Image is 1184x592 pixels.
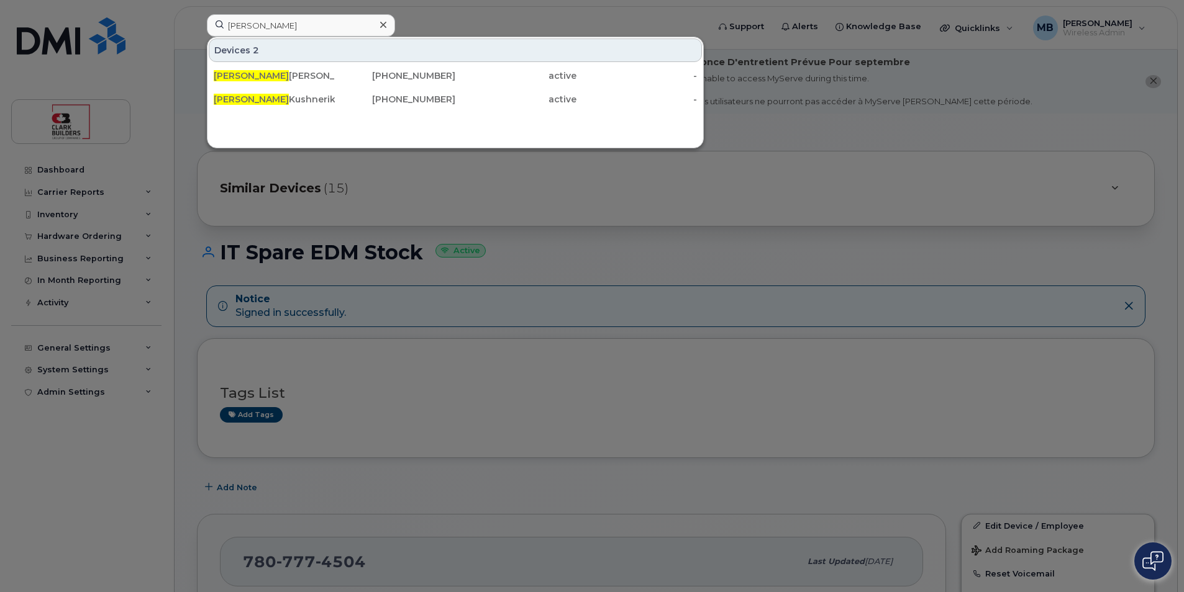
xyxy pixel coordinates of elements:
div: active [455,93,576,105]
a: [PERSON_NAME]Kushnerik[PHONE_NUMBER]active- [209,88,702,110]
div: [PHONE_NUMBER] [335,70,456,82]
div: - [576,93,698,105]
img: Open chat [1142,551,1164,571]
span: [PERSON_NAME] [214,94,289,105]
div: - [576,70,698,82]
div: Devices [209,38,702,62]
div: [PERSON_NAME] [214,70,335,82]
div: [PHONE_NUMBER] [335,93,456,105]
a: [PERSON_NAME][PERSON_NAME][PHONE_NUMBER]active- [209,65,702,87]
div: active [455,70,576,82]
span: [PERSON_NAME] [214,70,289,81]
span: 2 [253,44,259,56]
div: Kushnerik [214,93,335,105]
